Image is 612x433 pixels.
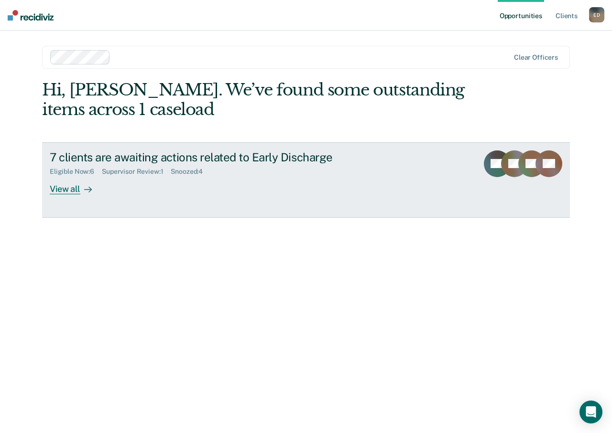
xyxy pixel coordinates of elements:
div: Supervisor Review : 1 [102,168,171,176]
a: 7 clients are awaiting actions related to Early DischargeEligible Now:6Supervisor Review:1Snoozed... [42,142,570,218]
div: Clear officers [514,53,558,62]
div: Eligible Now : 6 [50,168,102,176]
div: Snoozed : 4 [171,168,210,176]
button: ED [589,7,604,22]
div: Hi, [PERSON_NAME]. We’ve found some outstanding items across 1 caseload [42,80,464,119]
div: 7 clients are awaiting actions related to Early Discharge [50,150,385,164]
div: E D [589,7,604,22]
div: Open Intercom Messenger [579,401,602,423]
div: View all [50,176,103,194]
img: Recidiviz [8,10,54,21]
